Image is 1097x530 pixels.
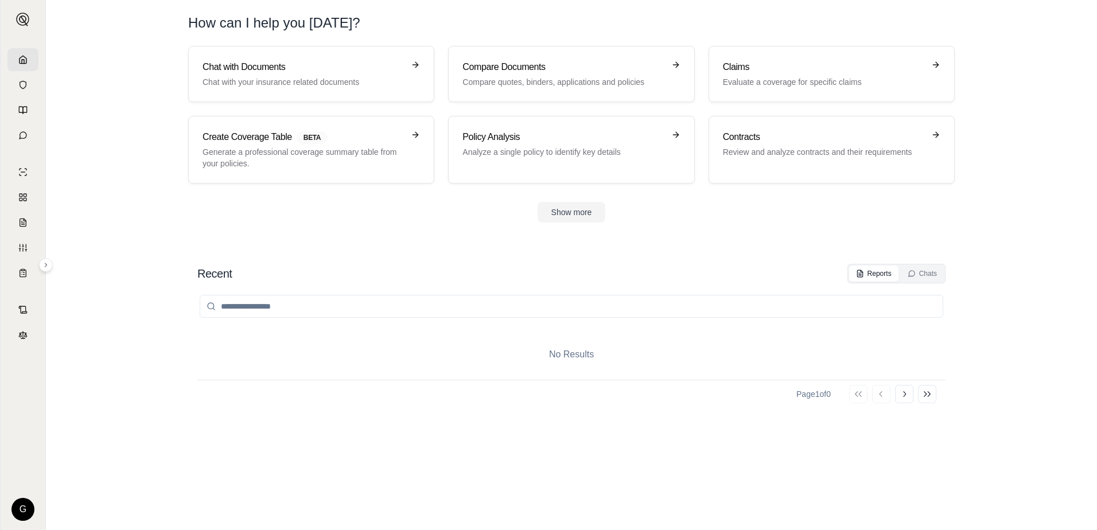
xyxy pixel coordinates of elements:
[7,124,38,147] a: Chat
[538,202,606,223] button: Show more
[7,324,38,346] a: Legal Search Engine
[203,130,404,144] h3: Create Coverage Table
[709,46,955,102] a: ClaimsEvaluate a coverage for specific claims
[448,46,694,102] a: Compare DocumentsCompare quotes, binders, applications and policies
[901,266,944,282] button: Chats
[7,236,38,259] a: Custom Report
[7,262,38,285] a: Coverage Table
[203,146,404,169] p: Generate a professional coverage summary table from your policies.
[7,211,38,234] a: Claim Coverage
[462,76,664,88] p: Compare quotes, binders, applications and policies
[197,266,232,282] h2: Recent
[188,46,434,102] a: Chat with DocumentsChat with your insurance related documents
[203,60,404,74] h3: Chat with Documents
[7,298,38,321] a: Contract Analysis
[7,186,38,209] a: Policy Comparisons
[197,329,946,380] div: No Results
[723,60,924,74] h3: Claims
[849,266,898,282] button: Reports
[297,131,328,144] span: BETA
[188,14,955,32] h1: How can I help you [DATE]?
[11,8,34,31] button: Expand sidebar
[16,13,30,26] img: Expand sidebar
[11,498,34,521] div: G
[7,99,38,122] a: Prompt Library
[723,130,924,144] h3: Contracts
[7,48,38,71] a: Home
[39,258,53,272] button: Expand sidebar
[462,60,664,74] h3: Compare Documents
[188,116,434,184] a: Create Coverage TableBETAGenerate a professional coverage summary table from your policies.
[796,388,831,400] div: Page 1 of 0
[7,161,38,184] a: Single Policy
[7,73,38,96] a: Documents Vault
[723,146,924,158] p: Review and analyze contracts and their requirements
[203,76,404,88] p: Chat with your insurance related documents
[462,130,664,144] h3: Policy Analysis
[462,146,664,158] p: Analyze a single policy to identify key details
[709,116,955,184] a: ContractsReview and analyze contracts and their requirements
[448,116,694,184] a: Policy AnalysisAnalyze a single policy to identify key details
[856,269,892,278] div: Reports
[723,76,924,88] p: Evaluate a coverage for specific claims
[908,269,937,278] div: Chats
